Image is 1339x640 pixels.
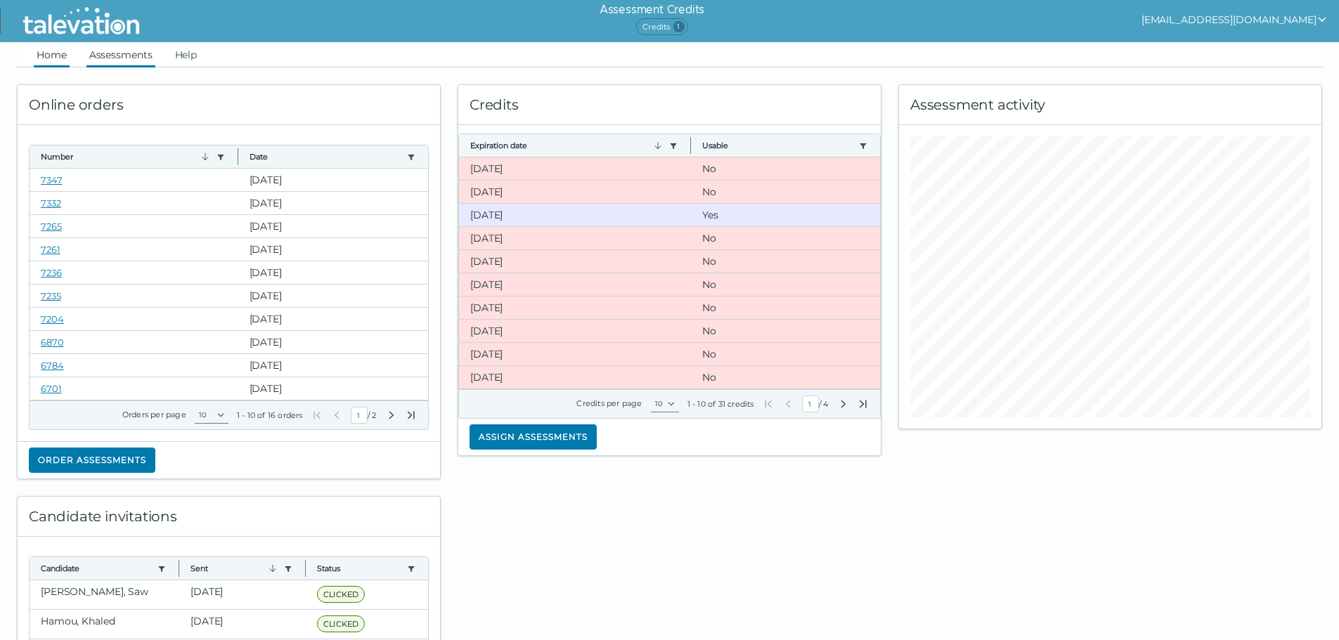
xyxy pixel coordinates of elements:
[238,238,429,261] clr-dg-cell: [DATE]
[41,197,61,209] a: 7332
[687,398,754,410] div: 1 - 10 of 31 credits
[17,4,145,39] img: Talevation_Logo_Transparent_white.png
[238,377,429,400] clr-dg-cell: [DATE]
[250,151,402,162] button: Date
[691,273,880,296] clr-dg-cell: No
[858,398,869,410] button: Last Page
[238,308,429,330] clr-dg-cell: [DATE]
[782,398,794,410] button: Previous Page
[233,141,242,171] button: Column resize handle
[311,410,323,421] button: First Page
[238,331,429,353] clr-dg-cell: [DATE]
[899,85,1321,125] div: Assessment activity
[41,151,211,162] button: Number
[238,261,429,284] clr-dg-cell: [DATE]
[576,398,642,408] label: Credits per page
[237,410,303,421] div: 1 - 10 of 16 orders
[459,366,691,388] clr-dg-cell: [DATE]
[686,130,695,160] button: Column resize handle
[122,410,186,419] label: Orders per page
[673,21,685,32] span: 1
[763,398,774,410] button: First Page
[370,410,377,421] span: Total Pages
[317,586,365,603] span: CLICKED
[838,398,849,410] button: Next Page
[30,610,179,639] clr-dg-cell: Hamou, Khaled
[238,285,429,307] clr-dg-cell: [DATE]
[34,42,70,67] a: Home
[1141,11,1328,28] button: show user actions
[351,407,368,424] input: Current Page
[691,366,880,388] clr-dg-cell: No
[691,296,880,319] clr-dg-cell: No
[86,42,155,67] a: Assessments
[41,360,64,371] a: 6784
[301,553,310,583] button: Column resize handle
[459,204,691,226] clr-dg-cell: [DATE]
[41,174,63,185] a: 7347
[317,563,401,574] button: Status
[458,85,881,125] div: Credits
[386,410,397,421] button: Next Page
[470,140,664,151] button: Expiration date
[172,42,200,67] a: Help
[238,192,429,214] clr-dg-cell: [DATE]
[29,448,155,473] button: Order assessments
[470,424,597,450] button: Assign assessments
[238,169,429,191] clr-dg-cell: [DATE]
[331,410,342,421] button: Previous Page
[763,396,869,412] div: /
[41,563,152,574] button: Candidate
[636,18,687,35] span: Credits
[459,227,691,249] clr-dg-cell: [DATE]
[802,396,819,412] input: Current Page
[691,204,880,226] clr-dg-cell: Yes
[30,580,179,609] clr-dg-cell: [PERSON_NAME], Saw
[41,313,64,325] a: 7204
[459,320,691,342] clr-dg-cell: [DATE]
[691,227,880,249] clr-dg-cell: No
[459,157,691,180] clr-dg-cell: [DATE]
[41,267,62,278] a: 7236
[459,181,691,203] clr-dg-cell: [DATE]
[691,320,880,342] clr-dg-cell: No
[238,354,429,377] clr-dg-cell: [DATE]
[406,410,417,421] button: Last Page
[179,610,306,639] clr-dg-cell: [DATE]
[41,383,62,394] a: 6701
[41,244,60,255] a: 7261
[179,580,306,609] clr-dg-cell: [DATE]
[600,1,704,18] h6: Assessment Credits
[702,140,853,151] button: Usable
[41,337,64,348] a: 6870
[18,85,440,125] div: Online orders
[459,296,691,319] clr-dg-cell: [DATE]
[18,497,440,537] div: Candidate invitations
[459,273,691,296] clr-dg-cell: [DATE]
[691,250,880,273] clr-dg-cell: No
[41,221,62,232] a: 7265
[317,615,365,632] span: CLICKED
[459,343,691,365] clr-dg-cell: [DATE]
[691,343,880,365] clr-dg-cell: No
[190,563,278,574] button: Sent
[822,398,829,410] span: Total Pages
[174,553,183,583] button: Column resize handle
[691,157,880,180] clr-dg-cell: No
[41,290,61,301] a: 7235
[238,215,429,237] clr-dg-cell: [DATE]
[311,407,417,424] div: /
[691,181,880,203] clr-dg-cell: No
[459,250,691,273] clr-dg-cell: [DATE]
